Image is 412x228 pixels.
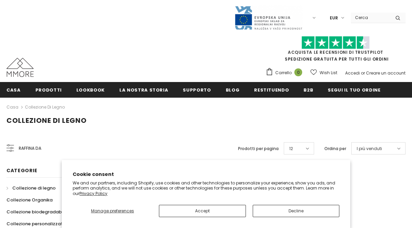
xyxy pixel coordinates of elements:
a: Wish List [310,67,337,79]
span: Collezione personalizzata [6,221,66,227]
span: Wish List [320,69,337,76]
button: Accept [159,205,246,217]
img: Javni Razpis [234,5,303,30]
a: Casa [6,103,18,111]
span: Collezione di legno [6,116,87,125]
a: Creare un account [366,70,406,76]
span: or [361,70,365,76]
input: Search Site [351,13,390,22]
span: Casa [6,87,21,93]
a: Accedi [345,70,360,76]
h2: Cookie consent [73,171,339,178]
button: Manage preferences [73,205,152,217]
span: Collezione di legno [12,185,56,191]
a: Collezione di legno [25,104,65,110]
a: Collezione biodegradabile [6,206,67,218]
a: Acquista le recensioni di TrustPilot [288,49,383,55]
a: supporto [183,82,211,97]
span: Raffina da [19,145,41,152]
span: EUR [330,15,338,21]
a: La nostra storia [119,82,168,97]
button: Decline [253,205,339,217]
img: Casi MMORE [6,58,34,77]
span: 12 [289,145,293,152]
a: Segui il tuo ordine [328,82,380,97]
span: SPEDIZIONE GRATUITA PER TUTTI GLI ORDINI [266,39,406,62]
a: Collezione Organika [6,194,53,206]
a: Prodotti [35,82,62,97]
span: Lookbook [76,87,105,93]
span: Categorie [6,167,37,174]
span: Carrello [275,69,292,76]
a: Casa [6,82,21,97]
a: Restituendo [254,82,289,97]
span: supporto [183,87,211,93]
span: 0 [294,68,302,76]
label: Ordina per [324,145,346,152]
span: Blog [226,87,240,93]
img: Fidati di Pilot Stars [301,36,370,49]
span: I più venduti [357,145,382,152]
span: Prodotti [35,87,62,93]
a: B2B [304,82,313,97]
p: We and our partners, including Shopify, use cookies and other technologies to personalize your ex... [73,180,339,196]
span: Manage preferences [91,208,134,214]
span: Collezione biodegradabile [6,209,67,215]
span: La nostra storia [119,87,168,93]
span: Collezione Organika [6,197,53,203]
a: Carrello 0 [266,68,306,78]
a: Javni Razpis [234,15,303,20]
a: Lookbook [76,82,105,97]
span: B2B [304,87,313,93]
span: Restituendo [254,87,289,93]
label: Prodotti per pagina [238,145,279,152]
a: Blog [226,82,240,97]
a: Collezione di legno [6,182,56,194]
a: Privacy Policy [79,191,107,196]
span: Segui il tuo ordine [328,87,380,93]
